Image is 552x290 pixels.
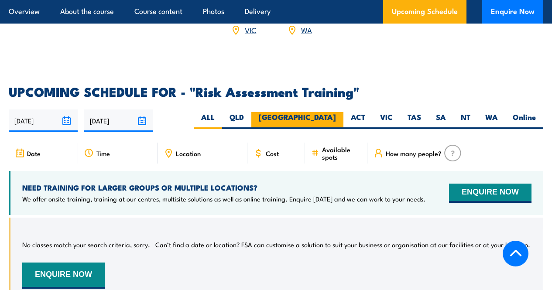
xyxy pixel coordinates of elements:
label: QLD [222,112,251,129]
label: TAS [400,112,429,129]
button: ENQUIRE NOW [22,263,105,289]
p: No classes match your search criteria, sorry. [22,240,150,249]
p: We offer onsite training, training at our centres, multisite solutions as well as online training... [22,194,425,203]
h4: NEED TRAINING FOR LARGER GROUPS OR MULTIPLE LOCATIONS? [22,183,425,192]
span: Cost [266,150,279,157]
label: SA [429,112,453,129]
span: Available spots [322,146,361,160]
button: ENQUIRE NOW [449,184,531,203]
span: How many people? [386,150,442,157]
label: Online [505,112,543,129]
label: WA [478,112,505,129]
h2: UPCOMING SCHEDULE FOR - "Risk Assessment Training" [9,85,543,97]
input: From date [9,109,78,132]
label: [GEOGRAPHIC_DATA] [251,112,343,129]
p: Can’t find a date or location? FSA can customise a solution to suit your business or organisation... [155,240,530,249]
input: To date [84,109,153,132]
label: VIC [373,112,400,129]
a: VIC [245,24,256,35]
span: Time [96,150,110,157]
label: ACT [343,112,373,129]
a: WA [301,24,312,35]
label: ALL [194,112,222,129]
span: Location [176,150,201,157]
label: NT [453,112,478,129]
span: Date [27,150,41,157]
